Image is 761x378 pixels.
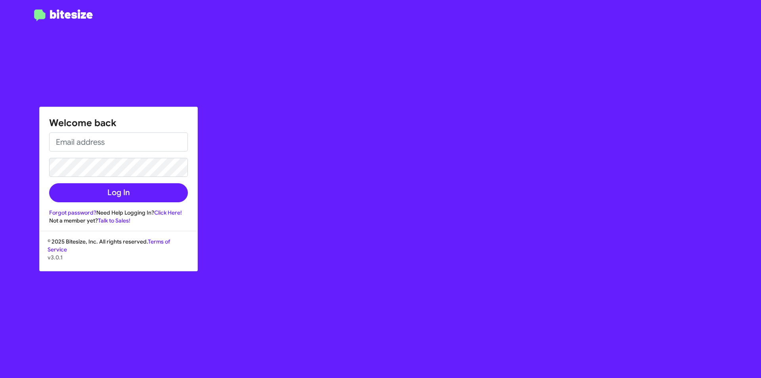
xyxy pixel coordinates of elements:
p: v3.0.1 [48,253,189,261]
a: Forgot password? [49,209,96,216]
div: Not a member yet? [49,217,188,224]
h1: Welcome back [49,117,188,129]
div: Need Help Logging In? [49,209,188,217]
a: Talk to Sales! [98,217,130,224]
a: Click Here! [154,209,182,216]
button: Log In [49,183,188,202]
div: © 2025 Bitesize, Inc. All rights reserved. [40,238,197,271]
input: Email address [49,132,188,152]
